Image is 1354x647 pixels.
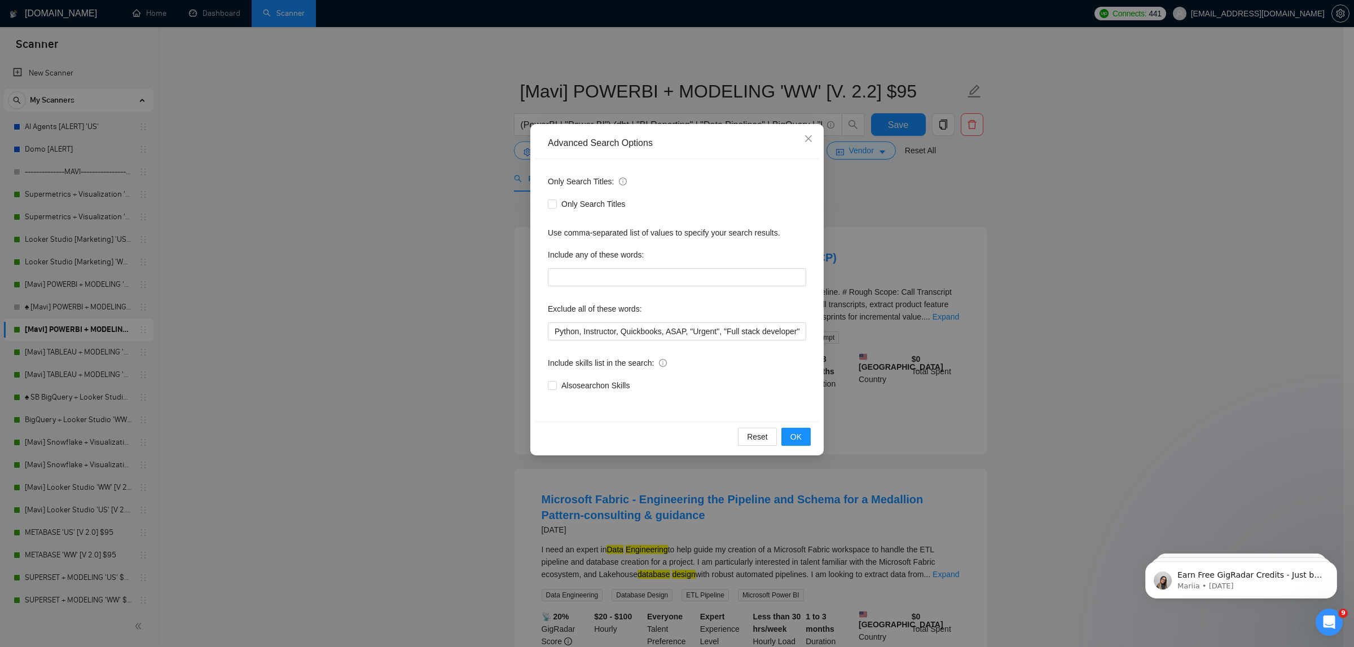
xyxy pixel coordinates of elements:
iframe: Intercom notifications message [1128,538,1354,617]
iframe: Intercom live chat [1316,609,1343,636]
span: Only Search Titles: [548,175,627,188]
span: Also search on Skills [557,379,634,392]
span: Only Search Titles [557,198,630,210]
button: Close [793,124,824,154]
span: Reset [747,431,768,443]
span: info-circle [619,178,627,185]
span: OK [790,431,802,443]
label: Include any of these words: [548,246,644,264]
span: 9 [1339,609,1348,618]
div: Advanced Search Options [548,137,806,149]
span: close [804,134,813,143]
button: OK [781,428,811,446]
button: Reset [738,428,777,446]
span: Include skills list in the search: [548,357,667,369]
label: Exclude all of these words: [548,300,642,318]
span: info-circle [659,359,667,367]
div: Use comma-separated list of values to specify your search results. [548,227,806,239]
